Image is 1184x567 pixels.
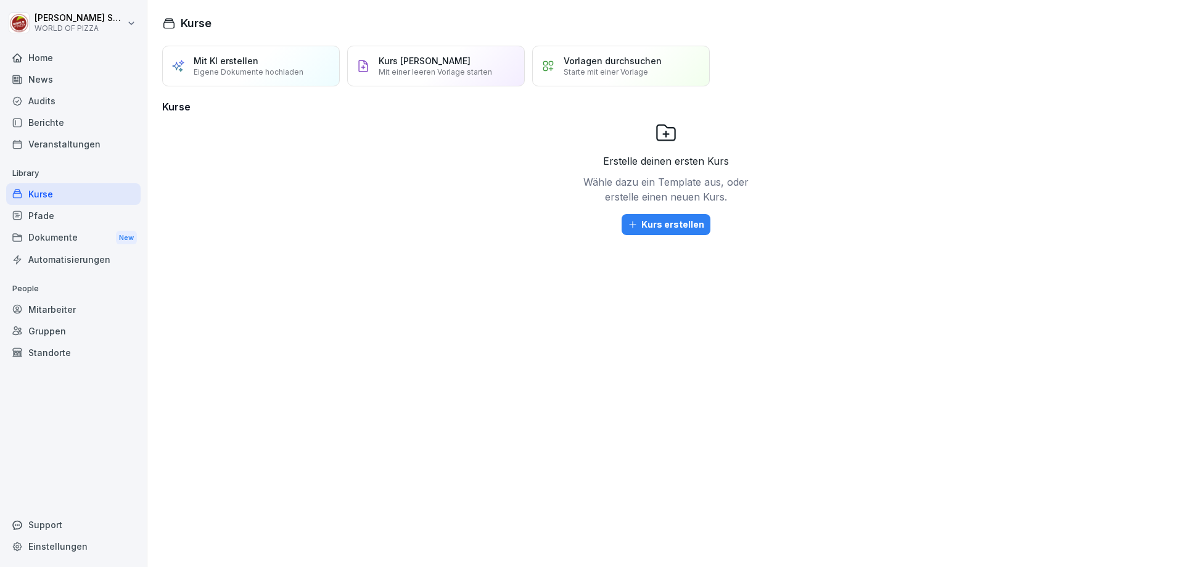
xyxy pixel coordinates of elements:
[6,47,141,68] a: Home
[6,279,141,299] p: People
[628,218,704,231] div: Kurs erstellen
[580,175,752,204] p: Wähle dazu ein Template aus, oder erstelle einen neuen Kurs.
[603,154,729,168] p: Erstelle deinen ersten Kurs
[6,90,141,112] a: Audits
[35,13,125,23] p: [PERSON_NAME] Sumhayev
[6,183,141,205] a: Kurse
[6,226,141,249] a: DokumenteNew
[194,56,258,66] p: Mit KI erstellen
[6,112,141,133] a: Berichte
[379,56,471,66] p: Kurs [PERSON_NAME]
[6,342,141,363] a: Standorte
[6,536,141,557] a: Einstellungen
[6,163,141,183] p: Library
[194,67,303,77] p: Eigene Dokumente hochladen
[564,67,648,77] p: Starte mit einer Vorlage
[564,56,662,66] p: Vorlagen durchsuchen
[6,226,141,249] div: Dokumente
[35,24,125,33] p: WORLD OF PIZZA
[6,249,141,270] a: Automatisierungen
[6,68,141,90] a: News
[6,514,141,536] div: Support
[116,231,137,245] div: New
[622,214,710,235] button: Kurs erstellen
[6,299,141,320] a: Mitarbeiter
[379,67,492,77] p: Mit einer leeren Vorlage starten
[162,99,1169,114] h3: Kurse
[181,15,212,31] h1: Kurse
[6,133,141,155] a: Veranstaltungen
[6,320,141,342] a: Gruppen
[6,205,141,226] a: Pfade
